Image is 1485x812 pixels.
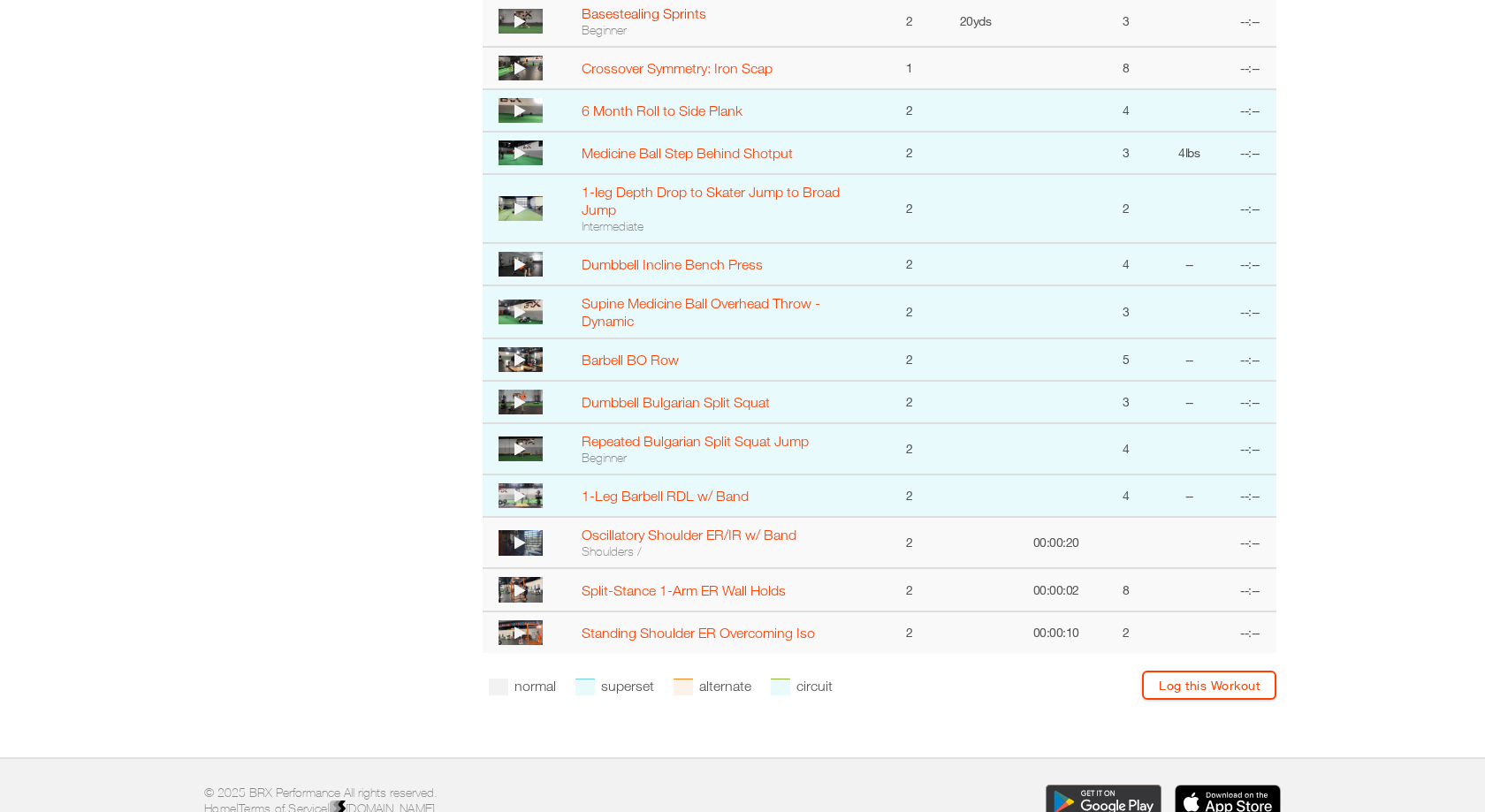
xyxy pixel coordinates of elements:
[499,300,543,324] img: thumbnail.png
[1223,381,1276,423] td: --:--
[582,145,793,161] a: Medicine Ball Step Behind Shotput
[1223,174,1276,243] td: --:--
[1097,285,1155,338] td: 3
[582,102,742,118] a: 6 Month Roll to Side Plank
[582,394,770,410] a: Dumbbell Bulgarian Split Squat
[499,140,543,165] img: thumbnail.png
[582,450,873,466] div: Beginner
[882,174,935,243] td: 2
[882,423,935,474] td: 2
[1097,47,1155,89] td: 8
[1155,132,1223,174] td: 4
[499,620,543,645] img: thumbnail.png
[1223,338,1276,381] td: --:--
[1097,611,1155,653] td: 2
[582,295,820,329] a: Supine Medicine Ball Overhead Throw - Dynamic
[499,483,543,508] img: thumbnail.png
[1185,145,1200,160] span: lbs
[489,671,556,702] li: normal
[1016,517,1097,568] td: 00:00:20
[582,543,873,559] div: Shoulders /
[499,252,543,277] img: thumbnail.png
[1155,381,1223,423] td: --
[582,256,763,272] a: Dumbbell Incline Bench Press
[582,22,873,38] div: Beginner
[882,132,935,174] td: 2
[882,381,935,423] td: 2
[1016,568,1097,611] td: 00:00:02
[582,582,786,598] a: Split-Stance 1-Arm ER Wall Holds
[1223,568,1276,611] td: --:--
[499,390,543,414] img: thumbnail.png
[582,184,840,217] a: 1-leg Depth Drop to Skater Jump to Broad Jump
[1097,381,1155,423] td: 3
[499,98,543,123] img: thumbnail.png
[582,5,706,21] a: Basestealing Sprints
[582,527,796,543] a: Oscillatory Shoulder ER/IR w/ Band
[1223,611,1276,653] td: --:--
[1097,568,1155,611] td: 8
[1223,285,1276,338] td: --:--
[499,577,543,602] img: thumbnail.png
[1155,338,1223,381] td: --
[582,352,679,368] a: Barbell BO Row
[582,433,809,449] a: Repeated Bulgarian Split Squat Jump
[882,611,935,653] td: 2
[882,89,935,132] td: 2
[575,671,654,702] li: superset
[1097,423,1155,474] td: 4
[1142,671,1276,700] a: Log this Workout
[1223,89,1276,132] td: --:--
[1155,474,1223,517] td: --
[1097,89,1155,132] td: 4
[882,285,935,338] td: 2
[1223,474,1276,517] td: --:--
[582,625,815,641] a: Standing Shoulder ER Overcoming Iso
[499,9,543,34] img: thumbnail.png
[882,47,935,89] td: 1
[1097,132,1155,174] td: 3
[1223,243,1276,285] td: --:--
[1223,517,1276,568] td: --:--
[499,347,543,372] img: thumbnail.png
[582,60,773,76] a: Crossover Symmetry: Iron Scap
[1097,338,1155,381] td: 5
[1097,474,1155,517] td: 4
[582,218,873,234] div: Intermediate
[882,243,935,285] td: 2
[1223,132,1276,174] td: --:--
[882,338,935,381] td: 2
[1223,423,1276,474] td: --:--
[882,568,935,611] td: 2
[1097,243,1155,285] td: 4
[674,671,751,702] li: alternate
[771,671,833,702] li: circuit
[499,196,543,221] img: thumbnail.png
[882,517,935,568] td: 2
[1155,243,1223,285] td: --
[499,530,543,555] img: thumbnail.png
[499,56,543,80] img: thumbnail.png
[1016,611,1097,653] td: 00:00:10
[1097,174,1155,243] td: 2
[582,488,749,504] a: 1-Leg Barbell RDL w/ Band
[882,474,935,517] td: 2
[1223,47,1276,89] td: --:--
[499,436,543,461] img: thumbnail.png
[973,13,992,28] span: yds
